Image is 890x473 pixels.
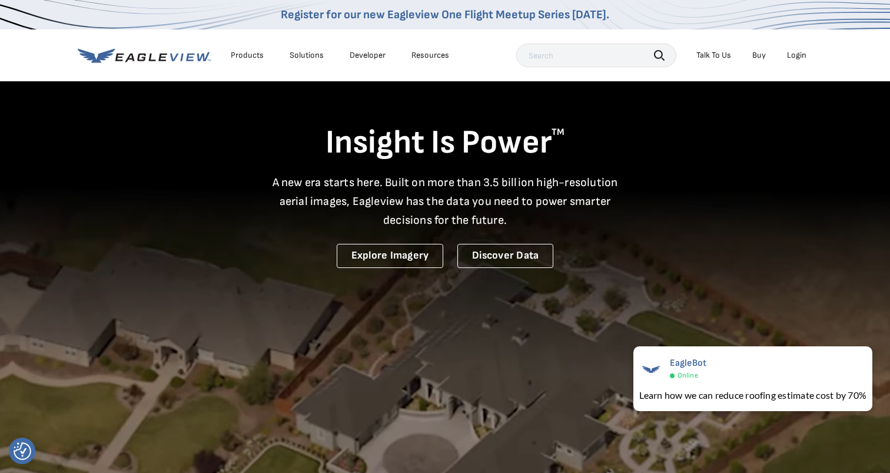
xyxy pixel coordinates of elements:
div: Solutions [290,50,324,61]
span: EagleBot [670,358,707,369]
div: Talk To Us [696,50,731,61]
sup: TM [552,127,564,138]
a: Register for our new Eagleview One Flight Meetup Series [DATE]. [281,8,609,22]
input: Search [516,44,676,67]
div: Learn how we can reduce roofing estimate cost by 70% [639,388,866,402]
h1: Insight Is Power [78,123,812,164]
div: Login [787,50,806,61]
a: Buy [752,50,766,61]
button: Consent Preferences [14,442,31,460]
p: A new era starts here. Built on more than 3.5 billion high-resolution aerial images, Eagleview ha... [265,173,625,230]
img: Revisit consent button [14,442,31,460]
img: EagleBot [639,358,663,381]
div: Products [231,50,264,61]
a: Explore Imagery [337,244,444,268]
a: Discover Data [457,244,553,268]
a: Developer [350,50,386,61]
div: Resources [411,50,449,61]
span: Online [678,371,698,380]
